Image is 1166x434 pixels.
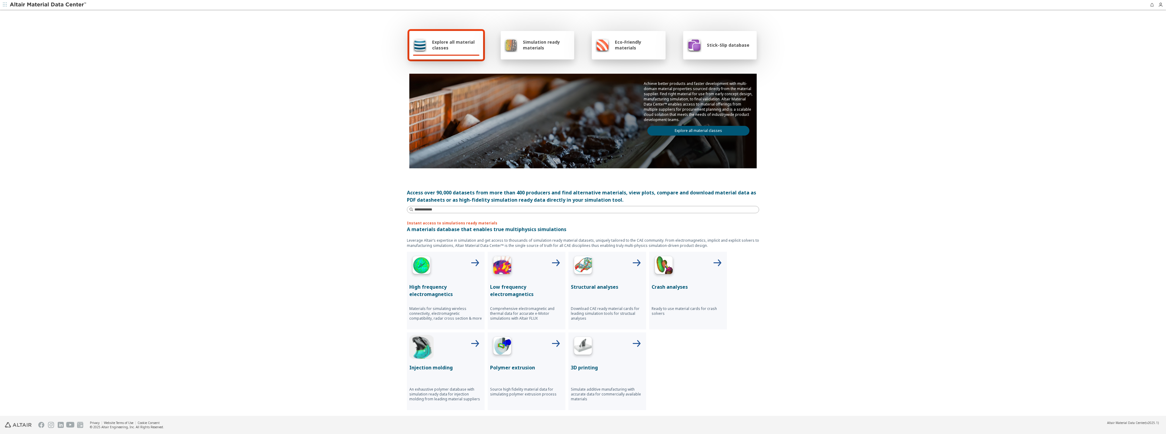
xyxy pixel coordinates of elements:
[571,283,644,291] p: Structural analyses
[649,252,727,329] button: Crash Analyses IconCrash analysesReady to use material cards for crash solvers
[568,252,646,329] button: Structural Analyses IconStructural analysesDownload CAE ready material cards for leading simulati...
[407,332,485,410] button: Injection Molding IconInjection moldingAn exhaustive polymer database with simulation ready data ...
[644,81,753,122] p: Achieve better products and faster development with multi-domain material properties sourced dire...
[413,38,427,52] img: Explore all material classes
[409,306,482,321] p: Materials for simulating wireless connectivity, electromagnetic compatibility, radar cross sectio...
[407,220,759,226] p: Instant access to simulations ready materials
[687,38,701,52] img: Stick-Slip database
[490,387,563,397] p: Source high fidelity material data for simulating polymer extrusion process
[504,38,517,52] img: Simulation ready materials
[490,283,563,298] p: Low frequency electromagnetics
[647,126,749,136] a: Explore all material classes
[10,2,87,8] img: Altair Material Data Center
[407,189,759,204] div: Access over 90,000 datasets from more than 400 producers and find alternative materials, view plo...
[1107,421,1159,425] div: (v2025.1)
[615,39,662,51] span: Eco-Friendly materials
[571,335,595,359] img: 3D Printing Icon
[707,42,749,48] span: Stick-Slip database
[490,335,514,359] img: Polymer Extrusion Icon
[409,254,434,278] img: High Frequency Icon
[571,306,644,321] p: Download CAE ready material cards for leading simulation tools for structual analyses
[432,39,479,51] span: Explore all material classes
[568,332,646,410] button: 3D Printing Icon3D printingSimulate additive manufacturing with accurate data for commercially av...
[652,254,676,278] img: Crash Analyses Icon
[523,39,571,51] span: Simulation ready materials
[104,421,133,425] a: Website Terms of Use
[409,335,434,359] img: Injection Molding Icon
[407,252,485,329] button: High Frequency IconHigh frequency electromagneticsMaterials for simulating wireless connectivity,...
[571,364,644,371] p: 3D printing
[5,422,32,428] img: Altair Engineering
[490,254,514,278] img: Low Frequency Icon
[652,283,724,291] p: Crash analyses
[652,306,724,316] p: Ready to use material cards for crash solvers
[407,226,759,233] p: A materials database that enables true multiphysics simulations
[571,254,595,278] img: Structural Analyses Icon
[407,238,759,248] p: Leverage Altair’s expertise in simulation and get access to thousands of simulation ready materia...
[595,38,609,52] img: Eco-Friendly materials
[138,421,160,425] a: Cookie Consent
[1107,421,1145,425] span: Altair Material Data Center
[488,332,565,410] button: Polymer Extrusion IconPolymer extrusionSource high fidelity material data for simulating polymer ...
[409,364,482,371] p: Injection molding
[90,425,164,429] div: © 2025 Altair Engineering, Inc. All Rights Reserved.
[488,252,565,329] button: Low Frequency IconLow frequency electromagneticsComprehensive electromagnetic and thermal data fo...
[409,387,482,402] p: An exhaustive polymer database with simulation ready data for injection molding from leading mate...
[490,306,563,321] p: Comprehensive electromagnetic and thermal data for accurate e-Motor simulations with Altair FLUX
[409,283,482,298] p: High frequency electromagnetics
[90,421,100,425] a: Privacy
[571,387,644,402] p: Simulate additive manufacturing with accurate data for commercially available materials
[490,364,563,371] p: Polymer extrusion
